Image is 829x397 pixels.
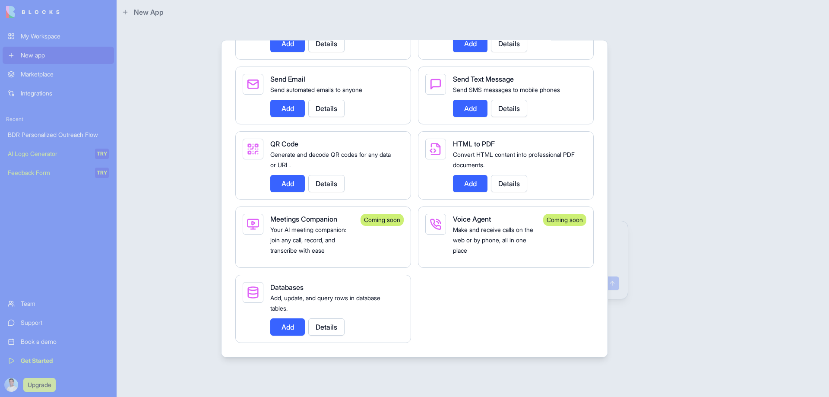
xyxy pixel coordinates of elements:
[270,100,305,117] button: Add
[270,35,305,52] button: Add
[361,214,404,226] div: Coming soon
[491,100,527,117] button: Details
[308,175,345,192] button: Details
[453,100,487,117] button: Add
[270,140,298,148] span: QR Code
[453,151,575,168] span: Convert HTML content into professional PDF documents.
[270,215,337,223] span: Meetings Companion
[270,294,380,312] span: Add, update, and query rows in database tables.
[453,226,533,254] span: Make and receive calls on the web or by phone, all in one place
[543,214,586,226] div: Coming soon
[453,35,487,52] button: Add
[453,75,514,83] span: Send Text Message
[270,151,391,168] span: Generate and decode QR codes for any data or URL.
[491,35,527,52] button: Details
[308,318,345,336] button: Details
[270,86,362,93] span: Send automated emails to anyone
[270,318,305,336] button: Add
[270,226,346,254] span: Your AI meeting companion: join any call, record, and transcribe with ease
[491,175,527,192] button: Details
[453,86,560,93] span: Send SMS messages to mobile phones
[308,100,345,117] button: Details
[270,283,304,292] span: Databases
[453,140,495,148] span: HTML to PDF
[270,75,305,83] span: Send Email
[308,35,345,52] button: Details
[453,175,487,192] button: Add
[270,175,305,192] button: Add
[453,215,491,223] span: Voice Agent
